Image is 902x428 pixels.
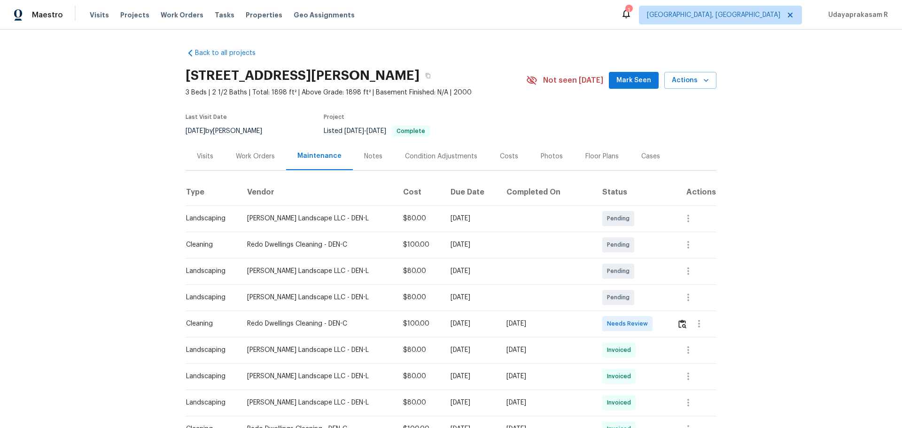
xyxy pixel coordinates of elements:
[186,266,232,276] div: Landscaping
[506,372,587,381] div: [DATE]
[186,398,232,407] div: Landscaping
[186,125,273,137] div: by [PERSON_NAME]
[607,240,633,249] span: Pending
[247,345,388,355] div: [PERSON_NAME] Landscape LLC - DEN-L
[186,345,232,355] div: Landscaping
[247,398,388,407] div: [PERSON_NAME] Landscape LLC - DEN-L
[403,398,435,407] div: $80.00
[607,398,635,407] span: Invoiced
[247,372,388,381] div: [PERSON_NAME] Landscape LLC - DEN-L
[393,128,429,134] span: Complete
[90,10,109,20] span: Visits
[506,398,587,407] div: [DATE]
[297,151,342,161] div: Maintenance
[215,12,234,18] span: Tasks
[161,10,203,20] span: Work Orders
[294,10,355,20] span: Geo Assignments
[186,372,232,381] div: Landscaping
[247,240,388,249] div: Redo Dwellings Cleaning - DEN-C
[669,179,716,205] th: Actions
[405,152,477,161] div: Condition Adjustments
[664,72,716,89] button: Actions
[403,293,435,302] div: $80.00
[607,266,633,276] span: Pending
[543,76,603,85] span: Not seen [DATE]
[403,214,435,223] div: $80.00
[324,114,344,120] span: Project
[607,293,633,302] span: Pending
[396,179,443,205] th: Cost
[499,179,595,205] th: Completed On
[595,179,669,205] th: Status
[403,372,435,381] div: $80.00
[403,240,435,249] div: $100.00
[186,71,420,80] h2: [STREET_ADDRESS][PERSON_NAME]
[247,214,388,223] div: [PERSON_NAME] Landscape LLC - DEN-L
[197,152,213,161] div: Visits
[403,345,435,355] div: $80.00
[32,10,63,20] span: Maestro
[678,319,686,328] img: Review Icon
[541,152,563,161] div: Photos
[641,152,660,161] div: Cases
[236,152,275,161] div: Work Orders
[607,319,652,328] span: Needs Review
[647,10,780,20] span: [GEOGRAPHIC_DATA], [GEOGRAPHIC_DATA]
[607,372,635,381] span: Invoiced
[186,88,526,97] span: 3 Beds | 2 1/2 Baths | Total: 1898 ft² | Above Grade: 1898 ft² | Basement Finished: N/A | 2000
[451,398,491,407] div: [DATE]
[186,214,232,223] div: Landscaping
[506,319,587,328] div: [DATE]
[324,128,430,134] span: Listed
[186,293,232,302] div: Landscaping
[186,48,276,58] a: Back to all projects
[420,67,436,84] button: Copy Address
[186,114,227,120] span: Last Visit Date
[246,10,282,20] span: Properties
[451,372,491,381] div: [DATE]
[364,152,382,161] div: Notes
[186,128,205,134] span: [DATE]
[451,214,491,223] div: [DATE]
[403,319,435,328] div: $100.00
[344,128,364,134] span: [DATE]
[403,266,435,276] div: $80.00
[506,345,587,355] div: [DATE]
[247,319,388,328] div: Redo Dwellings Cleaning - DEN-C
[672,75,709,86] span: Actions
[186,240,232,249] div: Cleaning
[585,152,619,161] div: Floor Plans
[451,240,491,249] div: [DATE]
[247,266,388,276] div: [PERSON_NAME] Landscape LLC - DEN-L
[247,293,388,302] div: [PERSON_NAME] Landscape LLC - DEN-L
[451,319,491,328] div: [DATE]
[500,152,518,161] div: Costs
[451,293,491,302] div: [DATE]
[609,72,659,89] button: Mark Seen
[186,179,240,205] th: Type
[451,266,491,276] div: [DATE]
[625,6,632,15] div: 1
[186,319,232,328] div: Cleaning
[824,10,888,20] span: Udayaprakasam R
[607,214,633,223] span: Pending
[677,312,688,335] button: Review Icon
[344,128,386,134] span: -
[443,179,499,205] th: Due Date
[451,345,491,355] div: [DATE]
[607,345,635,355] span: Invoiced
[616,75,651,86] span: Mark Seen
[366,128,386,134] span: [DATE]
[120,10,149,20] span: Projects
[240,179,396,205] th: Vendor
